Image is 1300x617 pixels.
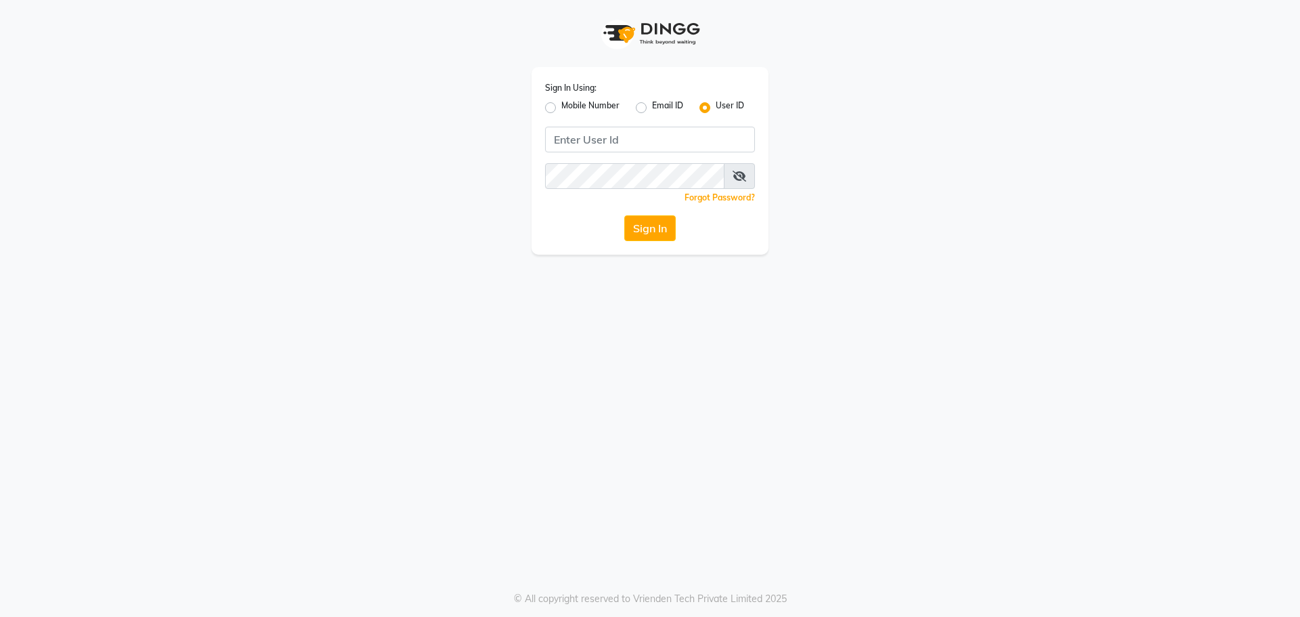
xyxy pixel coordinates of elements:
input: Username [545,127,755,152]
input: Username [545,163,724,189]
label: Sign In Using: [545,82,597,94]
label: User ID [716,100,744,116]
a: Forgot Password? [685,192,755,203]
label: Email ID [652,100,683,116]
label: Mobile Number [561,100,620,116]
button: Sign In [624,215,676,241]
img: logo1.svg [596,14,704,54]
